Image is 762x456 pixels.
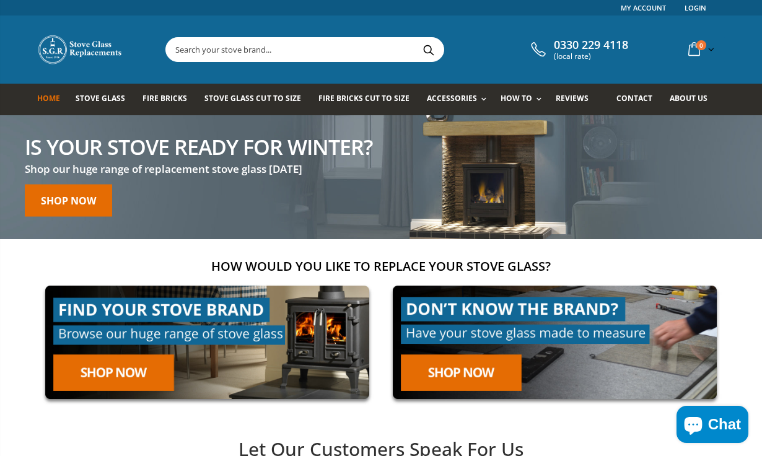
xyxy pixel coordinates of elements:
img: find-your-brand-cta_9b334d5d-5c94-48ed-825f-d7972bbdebd0.jpg [37,278,377,407]
img: Stove Glass Replacement [37,34,124,65]
a: About us [670,84,717,115]
a: Home [37,84,69,115]
img: made-to-measure-cta_2cd95ceb-d519-4648-b0cf-d2d338fdf11f.jpg [385,278,725,407]
a: Accessories [427,84,493,115]
a: Stove Glass Cut To Size [204,84,310,115]
a: How To [501,84,548,115]
span: Fire Bricks Cut To Size [318,93,409,103]
span: Reviews [556,93,589,103]
span: Fire Bricks [142,93,187,103]
inbox-online-store-chat: Shopify online store chat [673,406,752,446]
a: Reviews [556,84,598,115]
button: Search [414,38,442,61]
a: Contact [616,84,662,115]
a: Shop now [25,184,112,216]
span: 0 [696,40,706,50]
input: Search your stove brand... [166,38,582,61]
span: Accessories [427,93,477,103]
span: (local rate) [554,52,628,61]
span: 0330 229 4118 [554,38,628,52]
span: Home [37,93,60,103]
span: Stove Glass [76,93,125,103]
span: Contact [616,93,652,103]
a: Stove Glass [76,84,134,115]
span: About us [670,93,707,103]
span: Stove Glass Cut To Size [204,93,300,103]
h2: Is your stove ready for winter? [25,136,372,157]
h3: Shop our huge range of replacement stove glass [DATE] [25,162,372,176]
span: How To [501,93,532,103]
h2: How would you like to replace your stove glass? [37,258,725,274]
a: Fire Bricks [142,84,196,115]
a: 0 [683,37,717,61]
a: Fire Bricks Cut To Size [318,84,419,115]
